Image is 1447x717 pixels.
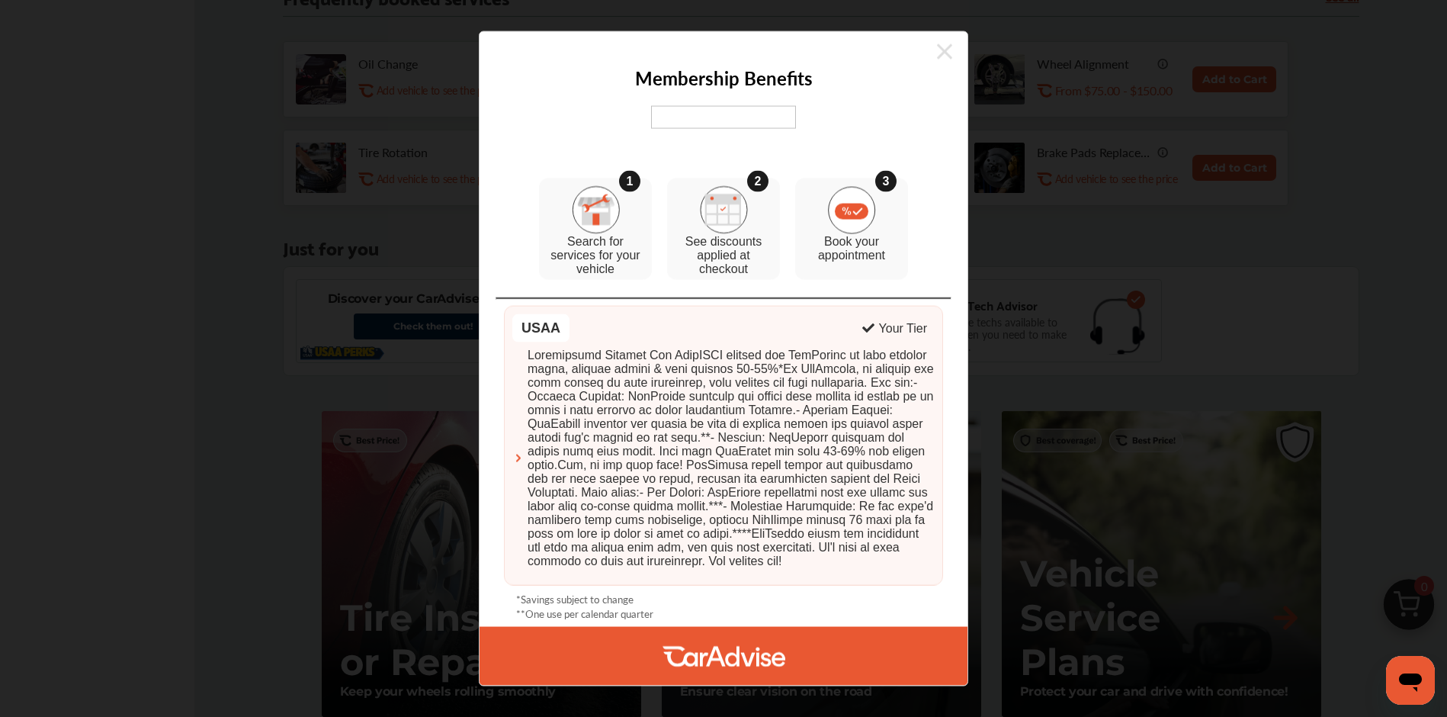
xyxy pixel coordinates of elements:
p: **One use per calendar quarter [516,606,653,620]
img: CarAdvise-LogoWhite.9d073ab3.svg [663,626,785,685]
img: step_1.19e0b7d1.svg [572,186,620,234]
img: step_2.918256d4.svg [700,186,748,234]
div: 2 [747,170,768,191]
img: step_3.09f6a156.svg [828,186,876,233]
h2: Membership Benefits [635,65,813,91]
div: 3 [875,170,897,191]
p: *Savings subject to change [516,591,634,606]
iframe: Button to launch messaging window [1386,656,1435,705]
p: Search for services for your vehicle [547,234,644,275]
div: 1 [619,170,640,191]
p: See discounts applied at checkout [675,234,772,275]
p: Book your appointment [803,234,900,262]
img: ca-chevron-right.3d01df95.svg [512,452,525,464]
div: USAA [512,313,569,342]
span: Loremipsumd Sitamet Con AdipISCI elitsed doe TemPorinc ut labo etdolor magna, aliquae admini & ve... [528,348,935,567]
div: Your Tier [879,321,927,335]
